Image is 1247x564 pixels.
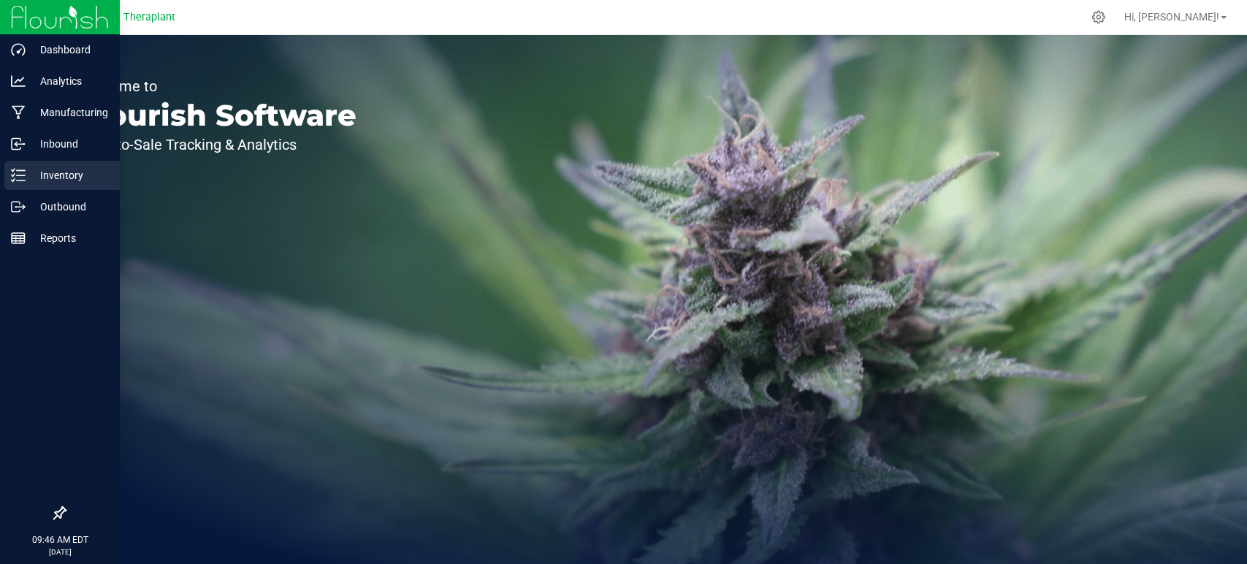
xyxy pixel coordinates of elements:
inline-svg: Inbound [11,137,26,151]
span: Hi, [PERSON_NAME]! [1124,11,1219,23]
p: Dashboard [26,41,113,58]
p: Reports [26,229,113,247]
inline-svg: Manufacturing [11,105,26,120]
p: Inventory [26,167,113,184]
div: Manage settings [1089,10,1107,24]
p: Manufacturing [26,104,113,121]
inline-svg: Inventory [11,168,26,183]
p: Welcome to [79,79,356,94]
p: Outbound [26,198,113,216]
p: Inbound [26,135,113,153]
inline-svg: Outbound [11,199,26,214]
inline-svg: Analytics [11,74,26,88]
inline-svg: Dashboard [11,42,26,57]
p: Flourish Software [79,101,356,130]
p: Analytics [26,72,113,90]
p: Seed-to-Sale Tracking & Analytics [79,137,356,152]
span: Theraplant [123,11,175,23]
inline-svg: Reports [11,231,26,245]
p: [DATE] [7,546,113,557]
p: 09:46 AM EDT [7,533,113,546]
